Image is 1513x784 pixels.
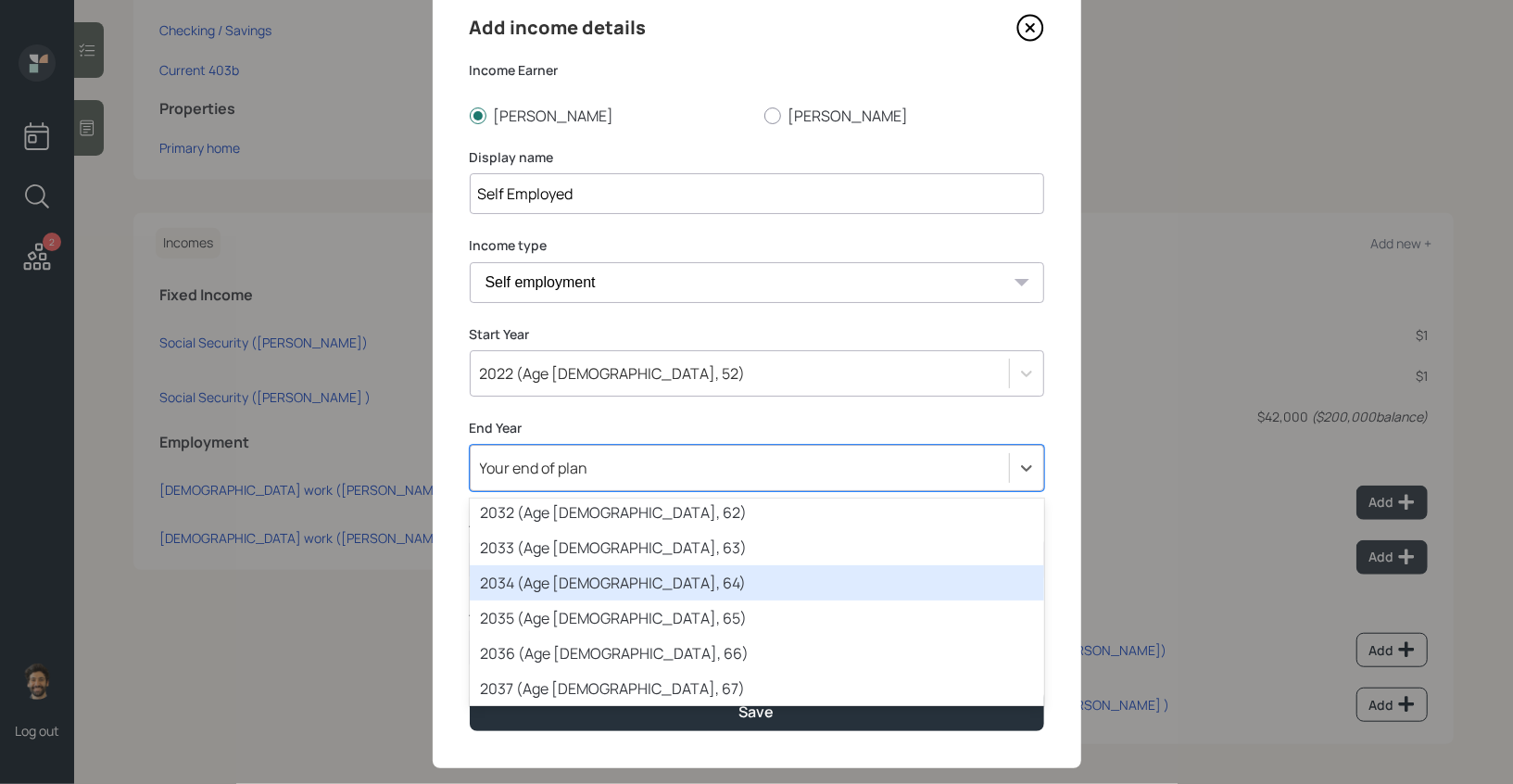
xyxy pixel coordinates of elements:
h4: Add income details [470,13,647,43]
div: 2037 (Age [DEMOGRAPHIC_DATA], 67) [470,671,1044,706]
div: Your end of plan [480,458,588,478]
button: Save [470,690,1044,730]
label: Income Earner [470,61,1044,80]
label: Display name [470,148,1044,167]
div: 2035 (Age [DEMOGRAPHIC_DATA], 65) [470,601,1044,636]
label: Start Year [470,325,1044,344]
label: [PERSON_NAME] [764,106,1044,126]
div: Save [739,702,775,722]
div: 2036 (Age [DEMOGRAPHIC_DATA], 66) [470,636,1044,671]
div: 2034 (Age [DEMOGRAPHIC_DATA], 64) [470,565,1044,601]
label: [PERSON_NAME] [470,106,750,126]
div: 2038 (Age [DEMOGRAPHIC_DATA], 68) [470,706,1044,741]
div: 2033 (Age [DEMOGRAPHIC_DATA], 63) [470,530,1044,565]
label: End Year [470,419,1044,437]
div: 2022 (Age [DEMOGRAPHIC_DATA], 52) [480,363,746,384]
label: Income type [470,236,1044,255]
div: 2032 (Age [DEMOGRAPHIC_DATA], 62) [470,495,1044,530]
